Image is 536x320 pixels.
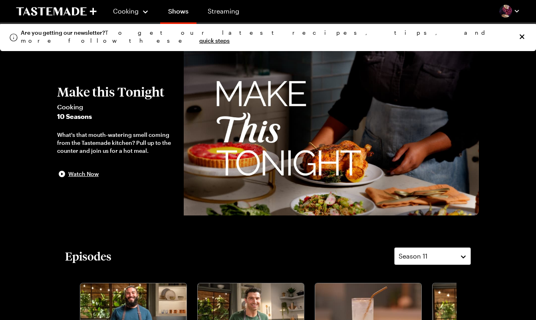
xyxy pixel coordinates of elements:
span: Cooking [57,102,176,112]
h2: Make this Tonight [57,85,176,99]
span: Cooking [113,7,139,15]
span: Are you getting our newsletter? [21,29,105,36]
span: Watch Now [68,170,99,178]
img: Profile picture [499,5,512,18]
span: 10 Seasons [57,112,176,121]
div: What's that mouth-watering smell coming from the Tastemade kitchen? Pull up to the counter and jo... [57,131,176,155]
img: Make this Tonight [184,48,479,215]
div: To get our latest recipes, tips, and more follow these [21,29,511,45]
button: Profile picture [499,5,520,18]
button: Season 11 [394,247,471,265]
span: Season 11 [399,251,427,261]
button: Close info alert [518,32,526,41]
button: Cooking [113,2,149,21]
button: Make this TonightCooking10 SeasonsWhat's that mouth-watering smell coming from the Tastemade kitc... [57,85,176,179]
a: Shows [160,2,197,24]
h2: Episodes [65,249,111,263]
a: quick steps [199,37,230,44]
a: To Tastemade Home Page [16,7,97,16]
